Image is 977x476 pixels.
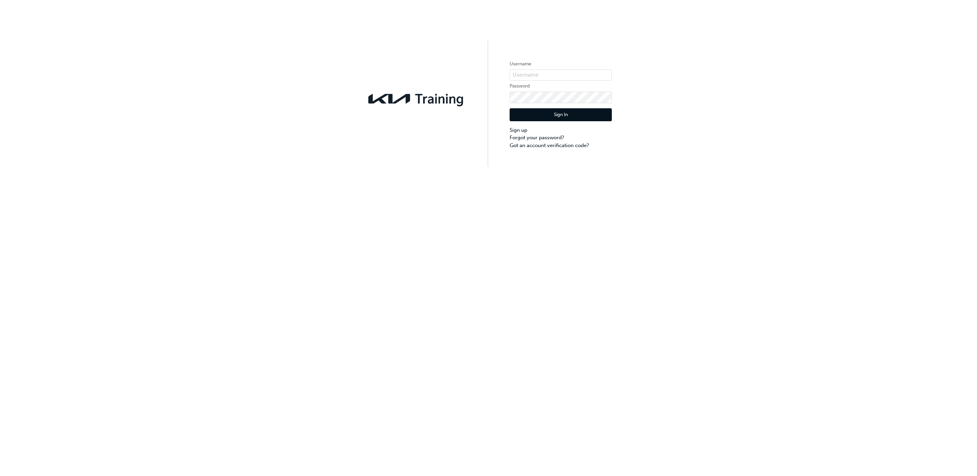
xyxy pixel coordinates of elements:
img: kia-training [365,90,467,108]
a: Sign up [510,126,612,134]
input: Username [510,69,612,81]
label: Username [510,60,612,68]
label: Password [510,82,612,90]
a: Forgot your password? [510,134,612,142]
button: Sign In [510,108,612,121]
a: Got an account verification code? [510,142,612,149]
